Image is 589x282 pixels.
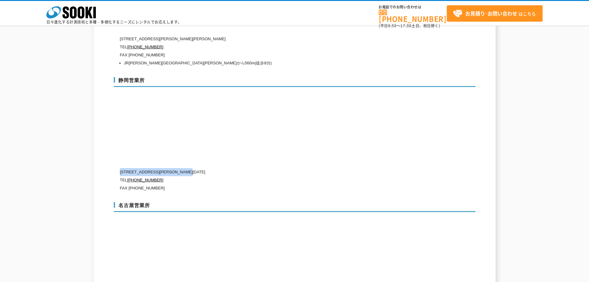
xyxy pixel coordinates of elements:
p: [STREET_ADDRESS][PERSON_NAME][DATE] [120,168,417,176]
p: FAX [PHONE_NUMBER] [120,51,417,59]
p: 日々進化する計測技術と多種・多様化するニーズにレンタルでお応えします。 [46,20,182,24]
p: FAX [PHONE_NUMBER] [120,184,417,192]
p: TEL [120,43,417,51]
p: [STREET_ADDRESS][PERSON_NAME][PERSON_NAME] [120,35,417,43]
span: お電話でのお問い合わせは [379,5,447,9]
a: [PHONE_NUMBER] [379,10,447,22]
strong: お見積り･お問い合わせ [465,10,517,17]
li: JR[PERSON_NAME][GEOGRAPHIC_DATA][PERSON_NAME]から560m(徒歩8分) [124,59,417,67]
span: 17:30 [400,23,412,28]
a: お見積り･お問い合わせはこちら [447,5,543,22]
h3: 名古屋営業所 [114,202,476,212]
h3: 静岡営業所 [114,77,476,87]
span: はこちら [453,9,536,18]
p: TEL [120,176,417,184]
a: [PHONE_NUMBER] [127,45,163,49]
span: (平日 ～ 土日、祝日除く) [379,23,440,28]
span: 8:50 [388,23,397,28]
a: [PHONE_NUMBER] [127,178,163,182]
